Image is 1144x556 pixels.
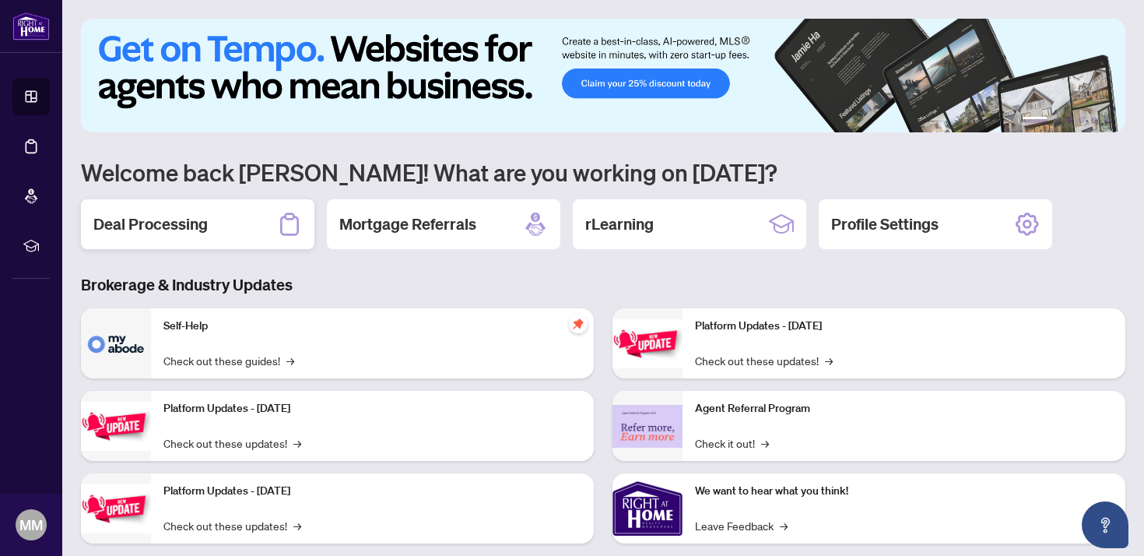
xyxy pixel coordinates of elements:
[585,213,654,235] h2: rLearning
[163,352,294,369] a: Check out these guides!→
[1104,117,1110,123] button: 6
[695,352,833,369] a: Check out these updates!→
[695,435,769,452] a: Check it out!→
[81,157,1125,187] h1: Welcome back [PERSON_NAME]! What are you working on [DATE]?
[1023,117,1047,123] button: 1
[293,517,301,534] span: →
[163,517,301,534] a: Check out these updates!→
[780,517,788,534] span: →
[1082,501,1128,548] button: Open asap
[163,400,581,417] p: Platform Updates - [DATE]
[81,308,151,378] img: Self-Help
[612,405,683,448] img: Agent Referral Program
[163,318,581,335] p: Self-Help
[612,473,683,544] img: We want to hear what you think!
[695,400,1113,417] p: Agent Referral Program
[81,402,151,451] img: Platform Updates - September 16, 2025
[831,213,939,235] h2: Profile Settings
[1091,117,1097,123] button: 5
[81,274,1125,296] h3: Brokerage & Industry Updates
[12,12,50,40] img: logo
[163,435,301,452] a: Check out these updates!→
[761,435,769,452] span: →
[93,213,208,235] h2: Deal Processing
[293,435,301,452] span: →
[1066,117,1072,123] button: 3
[695,517,788,534] a: Leave Feedback→
[825,352,833,369] span: →
[286,352,294,369] span: →
[81,484,151,533] img: Platform Updates - July 21, 2025
[1054,117,1060,123] button: 2
[19,514,43,536] span: MM
[569,315,588,333] span: pushpin
[1079,117,1085,123] button: 4
[612,319,683,368] img: Platform Updates - June 23, 2025
[695,318,1113,335] p: Platform Updates - [DATE]
[81,19,1125,132] img: Slide 0
[695,483,1113,500] p: We want to hear what you think!
[163,483,581,500] p: Platform Updates - [DATE]
[339,213,476,235] h2: Mortgage Referrals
